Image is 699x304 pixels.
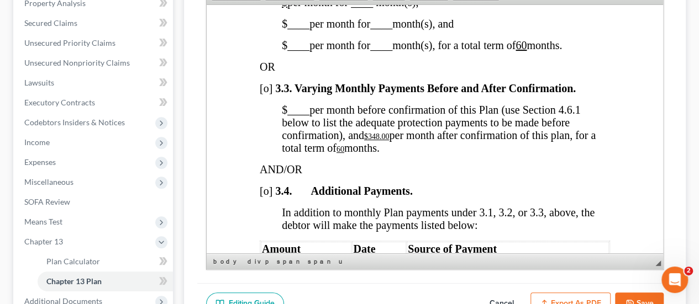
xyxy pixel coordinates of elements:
[69,77,369,89] span: 3.3. Varying Monthly Payments Before and After Confirmation.
[138,137,173,149] span: months.
[53,56,69,68] span: OR
[24,157,56,167] span: Expenses
[15,33,173,53] a: Unsecured Priority Claims
[104,180,206,192] span: Additional Payments.
[24,118,125,127] span: Codebtors Insiders & Notices
[53,180,66,192] span: [o]
[15,73,173,93] a: Lawsuits
[75,201,388,226] span: In addition to monthly Plan payments under 3.1, 3.2, or 3.3, above, the debtor will make the paym...
[201,238,290,250] span: Source of Payment
[15,93,173,113] a: Executory Contracts
[655,260,661,266] span: Resize
[24,38,115,47] span: Unsecured Priority Claims
[53,158,96,170] span: AND/OR
[15,53,173,73] a: Unsecured Nonpriority Claims
[24,177,73,186] span: Miscellaneous
[146,238,169,250] span: Date
[24,237,63,246] span: Chapter 13
[306,256,335,267] a: span element
[24,58,130,67] span: Unsecured Nonpriority Claims
[81,99,103,111] span: ____
[46,276,102,286] span: Chapter 13 Plan
[38,271,173,291] a: Chapter 13 Plan
[245,256,262,267] a: div element
[130,140,138,148] u: 60
[207,5,663,253] iframe: Rich Text Editor, document-ckeditor
[46,257,100,266] span: Plan Calculator
[157,127,183,136] u: $348.00
[69,180,85,192] span: 3.4.
[38,252,173,271] a: Plan Calculator
[309,34,320,46] u: 60
[24,98,95,107] span: Executory Contracts
[263,256,274,267] a: p element
[24,197,70,206] span: SOFA Review
[15,192,173,212] a: SOFA Review
[75,124,389,149] span: per month after confirmation of this plan, for a total term of
[211,256,244,267] a: body element
[24,137,50,147] span: Income
[15,13,173,33] a: Secured Claims
[24,78,54,87] span: Lawsuits
[75,99,374,136] span: $ per month before confirmation of this Plan (use Section 4.6.1 below to list the adequate protec...
[55,238,94,250] span: Amount
[24,18,77,28] span: Secured Claims
[275,256,304,267] a: span element
[337,256,343,267] a: u element
[24,217,62,226] span: Means Test
[684,266,693,275] span: 2
[661,266,688,293] iframe: Intercom live chat
[53,77,66,89] span: [o]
